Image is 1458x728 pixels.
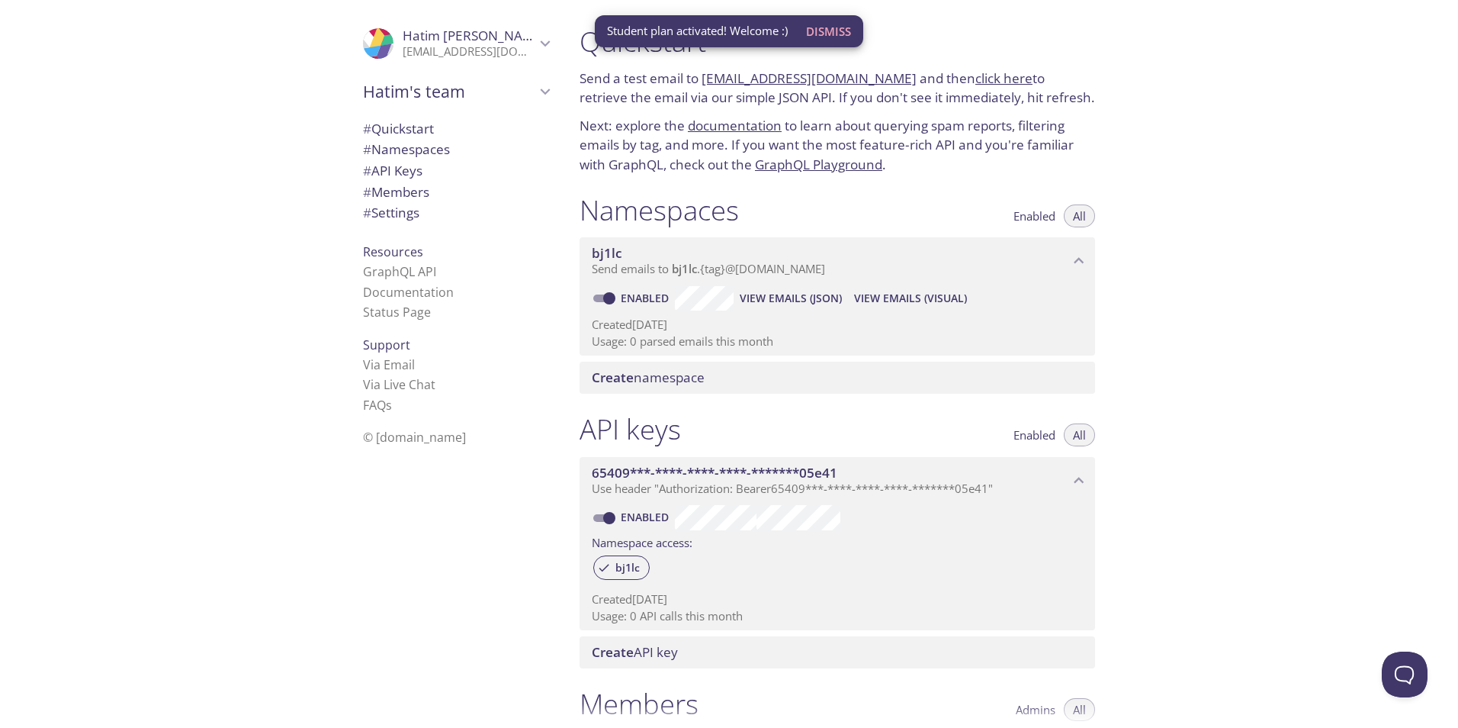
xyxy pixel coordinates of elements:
[363,183,371,201] span: #
[580,636,1095,668] div: Create API Key
[975,69,1032,87] a: click here
[351,139,561,160] div: Namespaces
[363,284,454,301] a: Documentation
[363,204,419,221] span: Settings
[363,429,466,446] span: © [DOMAIN_NAME]
[363,162,422,179] span: API Keys
[1007,698,1065,721] button: Admins
[607,23,788,39] span: Student plan activated! Welcome :)
[592,261,825,276] span: Send emails to . {tag} @[DOMAIN_NAME]
[363,304,431,321] a: Status Page
[580,687,698,721] h1: Members
[580,362,1095,394] div: Create namespace
[363,204,371,221] span: #
[672,261,697,276] span: bj1lc
[351,18,561,69] div: Hatim ben ayad
[1064,698,1095,721] button: All
[351,72,561,111] div: Hatim's team
[1064,424,1095,446] button: All
[688,117,782,134] a: documentation
[351,182,561,203] div: Members
[580,412,681,446] h1: API keys
[734,286,848,311] button: View Emails (JSON)
[403,27,546,44] span: Hatim [PERSON_NAME]
[363,183,429,201] span: Members
[1004,424,1065,446] button: Enabled
[592,317,1083,333] p: Created [DATE]
[592,530,692,552] label: Namespace access:
[363,120,371,137] span: #
[592,643,634,661] span: Create
[580,69,1095,108] p: Send a test email to and then to retrieve the email via our simple JSON API. If you don't see it ...
[618,291,675,305] a: Enabled
[618,510,675,524] a: Enabled
[351,202,561,224] div: Team Settings
[386,397,392,414] span: s
[1382,652,1427,697] iframe: Help Scout Beacon - Open
[592,369,705,386] span: namespace
[363,140,450,158] span: Namespaces
[592,591,1083,607] p: Created [DATE]
[363,376,435,393] a: Via Live Chat
[363,337,410,353] span: Support
[580,237,1095,285] div: bj1lc namespace
[363,120,434,137] span: Quickstart
[848,286,973,311] button: View Emails (Visual)
[363,356,415,373] a: Via Email
[351,118,561,140] div: Quickstart
[403,44,535,60] p: [EMAIL_ADDRESS][DOMAIN_NAME]
[592,369,634,386] span: Create
[580,116,1095,175] p: Next: explore the to learn about querying spam reports, filtering emails by tag, and more. If you...
[363,397,392,414] a: FAQ
[592,643,678,661] span: API key
[592,333,1083,350] p: Usage: 0 parsed emails this month
[800,17,857,46] button: Dismiss
[702,69,917,87] a: [EMAIL_ADDRESS][DOMAIN_NAME]
[593,556,650,580] div: bj1lc
[363,263,436,280] a: GraphQL API
[351,160,561,182] div: API Keys
[854,289,967,308] span: View Emails (Visual)
[363,140,371,158] span: #
[1064,205,1095,227] button: All
[606,561,649,575] span: bj1lc
[580,193,739,227] h1: Namespaces
[592,244,622,262] span: bj1lc
[363,243,423,260] span: Resources
[740,289,842,308] span: View Emails (JSON)
[363,162,371,179] span: #
[580,24,1095,59] h1: Quickstart
[755,156,882,173] a: GraphQL Playground
[1004,205,1065,227] button: Enabled
[363,81,535,102] span: Hatim's team
[806,21,851,41] span: Dismiss
[592,608,1083,624] p: Usage: 0 API calls this month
